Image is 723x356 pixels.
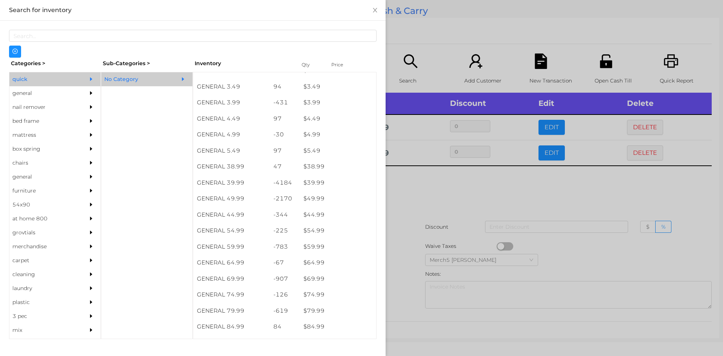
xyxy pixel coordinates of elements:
div: $ 54.99 [300,223,376,239]
div: bed frame [9,114,78,128]
div: GENERAL 79.99 [193,303,270,319]
div: GENERAL 39.99 [193,175,270,191]
div: GENERAL 54.99 [193,223,270,239]
div: GENERAL 3.49 [193,79,270,95]
div: Inventory [195,60,292,67]
div: -783 [270,239,300,255]
div: plastic [9,295,78,309]
div: GENERAL 74.99 [193,287,270,303]
i: icon: caret-right [88,146,94,151]
div: 97 [270,143,300,159]
div: -67 [270,255,300,271]
div: Search for inventory [9,6,377,14]
div: $ 3.99 [300,95,376,111]
div: GENERAL 3.99 [193,95,270,111]
div: $ 74.99 [300,287,376,303]
input: Search... [9,30,377,42]
div: $ 59.99 [300,239,376,255]
div: -619 [270,303,300,319]
div: $ 4.49 [300,111,376,127]
div: $ 64.99 [300,255,376,271]
div: $ 4.99 [300,127,376,143]
i: icon: caret-right [88,118,94,124]
div: Categories > [9,58,101,69]
div: 97 [270,111,300,127]
div: GENERAL 64.99 [193,255,270,271]
div: GENERAL 89.99 [193,335,270,351]
div: merchandise [9,240,78,254]
div: $ 69.99 [300,271,376,287]
div: GENERAL 44.99 [193,207,270,223]
i: icon: caret-right [88,90,94,96]
div: GENERAL 4.99 [193,127,270,143]
i: icon: caret-right [88,76,94,82]
div: -225 [270,223,300,239]
div: $ 84.99 [300,319,376,335]
div: No Category [101,72,170,86]
div: 84 [270,319,300,335]
i: icon: caret-right [88,230,94,235]
div: box spring [9,142,78,156]
i: icon: caret-right [88,188,94,193]
div: appliances [9,337,78,351]
div: general [9,86,78,100]
div: GENERAL 59.99 [193,239,270,255]
div: Sub-Categories > [101,58,193,69]
div: $ 89.99 [300,335,376,351]
div: laundry [9,281,78,295]
i: icon: caret-right [180,76,186,82]
div: GENERAL 5.49 [193,143,270,159]
div: -431 [270,95,300,111]
div: 47 [270,159,300,175]
div: carpet [9,254,78,267]
button: icon: plus-circle [9,46,21,58]
div: nail remover [9,100,78,114]
i: icon: caret-right [88,299,94,305]
i: icon: caret-right [88,174,94,179]
i: icon: caret-right [88,132,94,138]
i: icon: caret-right [88,272,94,277]
div: $ 5.49 [300,143,376,159]
i: icon: caret-right [88,313,94,319]
div: -30 [270,127,300,143]
div: GENERAL 4.49 [193,111,270,127]
i: icon: close [372,7,378,13]
i: icon: caret-right [88,160,94,165]
i: icon: caret-right [88,258,94,263]
div: 54x90 [9,198,78,212]
div: chairs [9,156,78,170]
div: $ 44.99 [300,207,376,223]
div: 94 [270,79,300,95]
div: Qty [300,60,322,70]
div: -2170 [270,191,300,207]
div: -126 [270,287,300,303]
div: Price [329,60,360,70]
div: furniture [9,184,78,198]
div: GENERAL 69.99 [193,271,270,287]
div: cleaning [9,267,78,281]
div: GENERAL 49.99 [193,191,270,207]
div: GENERAL 38.99 [193,159,270,175]
div: $ 39.99 [300,175,376,191]
i: icon: caret-right [88,244,94,249]
i: icon: caret-right [88,104,94,110]
i: icon: caret-right [88,202,94,207]
i: icon: caret-right [88,327,94,333]
div: grovtials [9,226,78,240]
div: GENERAL 84.99 [193,319,270,335]
div: quick [9,72,78,86]
div: -907 [270,271,300,287]
div: -344 [270,207,300,223]
i: icon: caret-right [88,286,94,291]
div: 3 pec [9,309,78,323]
div: $ 38.99 [300,159,376,175]
div: $ 49.99 [300,191,376,207]
div: $ 3.49 [300,79,376,95]
div: -4184 [270,175,300,191]
div: general [9,170,78,184]
div: mix [9,323,78,337]
i: icon: caret-right [88,216,94,221]
div: at home 800 [9,212,78,226]
div: $ 79.99 [300,303,376,319]
div: -212 [270,335,300,351]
